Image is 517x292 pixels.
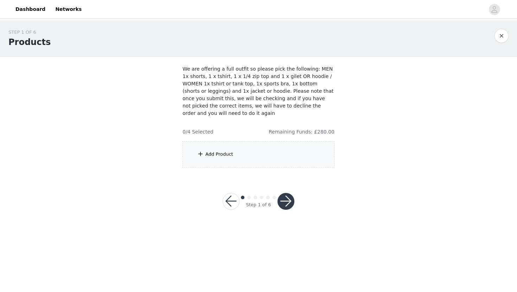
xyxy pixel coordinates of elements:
div: STEP 1 OF 6 [8,29,51,36]
div: Add Product [205,151,233,158]
div: avatar [491,4,498,15]
p: We are offering a full outfit so please pick the following: MEN 1x shorts, 1 x tshirt, 1 x 1/4 zi... [183,65,334,117]
h1: Products [8,36,51,48]
h4: Remaining Funds: £280.00 [269,128,334,136]
a: Networks [51,1,86,17]
h4: 0/4 Selected [183,128,213,136]
div: Step 1 of 6 [246,201,271,208]
a: Dashboard [11,1,50,17]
